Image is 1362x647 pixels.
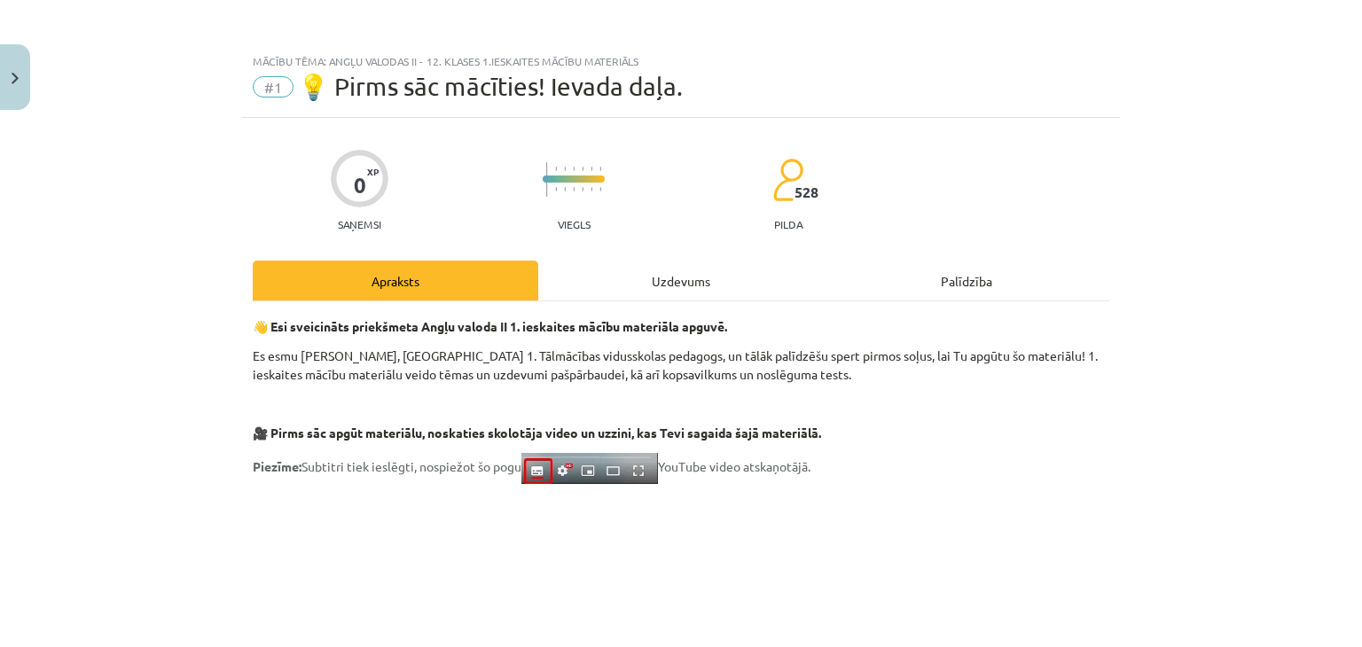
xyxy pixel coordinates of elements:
[253,425,821,440] strong: 🎥 Pirms sāc apgūt materiālu, noskaties skolotāja video un uzzini, kas Tevi sagaida šajā materiālā.
[564,167,566,171] img: icon-short-line-57e1e144782c952c97e751825c79c345078a6d821885a25fce030b3d8c18986b.svg
[591,187,592,191] img: icon-short-line-57e1e144782c952c97e751825c79c345078a6d821885a25fce030b3d8c18986b.svg
[546,162,548,197] img: icon-long-line-d9ea69661e0d244f92f715978eff75569469978d946b2353a9bb055b3ed8787d.svg
[253,347,1109,384] p: Es esmu [PERSON_NAME], [GEOGRAPHIC_DATA] 1. Tālmācības vidusskolas pedagogs, un tālāk palīdzēšu s...
[582,167,583,171] img: icon-short-line-57e1e144782c952c97e751825c79c345078a6d821885a25fce030b3d8c18986b.svg
[558,218,591,230] p: Viegls
[538,261,824,300] div: Uzdevums
[253,261,538,300] div: Apraksts
[253,318,727,334] strong: 👋 Esi sveicināts priekšmeta Angļu valoda II 1. ieskaites mācību materiāla apguvē.
[354,173,366,198] div: 0
[573,167,575,171] img: icon-short-line-57e1e144782c952c97e751825c79c345078a6d821885a25fce030b3d8c18986b.svg
[12,73,19,84] img: icon-close-lesson-0947bae3869378f0d4975bcd49f059093ad1ed9edebbc8119c70593378902aed.svg
[253,76,294,97] span: #1
[772,158,803,202] img: students-c634bb4e5e11cddfef0936a35e636f08e4e9abd3cc4e673bd6f9a4125e45ecb1.svg
[253,458,301,474] strong: Piezīme:
[573,187,575,191] img: icon-short-line-57e1e144782c952c97e751825c79c345078a6d821885a25fce030b3d8c18986b.svg
[253,458,810,474] span: Subtitri tiek ieslēgti, nospiežot šo pogu YouTube video atskaņotājā.
[253,55,1109,67] div: Mācību tēma: Angļu valodas ii - 12. klases 1.ieskaites mācību materiāls
[774,218,802,230] p: pilda
[555,167,557,171] img: icon-short-line-57e1e144782c952c97e751825c79c345078a6d821885a25fce030b3d8c18986b.svg
[564,187,566,191] img: icon-short-line-57e1e144782c952c97e751825c79c345078a6d821885a25fce030b3d8c18986b.svg
[824,261,1109,300] div: Palīdzība
[599,167,601,171] img: icon-short-line-57e1e144782c952c97e751825c79c345078a6d821885a25fce030b3d8c18986b.svg
[599,187,601,191] img: icon-short-line-57e1e144782c952c97e751825c79c345078a6d821885a25fce030b3d8c18986b.svg
[591,167,592,171] img: icon-short-line-57e1e144782c952c97e751825c79c345078a6d821885a25fce030b3d8c18986b.svg
[794,184,818,200] span: 528
[298,72,683,101] span: 💡 Pirms sāc mācīties! Ievada daļa.
[582,187,583,191] img: icon-short-line-57e1e144782c952c97e751825c79c345078a6d821885a25fce030b3d8c18986b.svg
[331,218,388,230] p: Saņemsi
[555,187,557,191] img: icon-short-line-57e1e144782c952c97e751825c79c345078a6d821885a25fce030b3d8c18986b.svg
[367,167,379,176] span: XP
